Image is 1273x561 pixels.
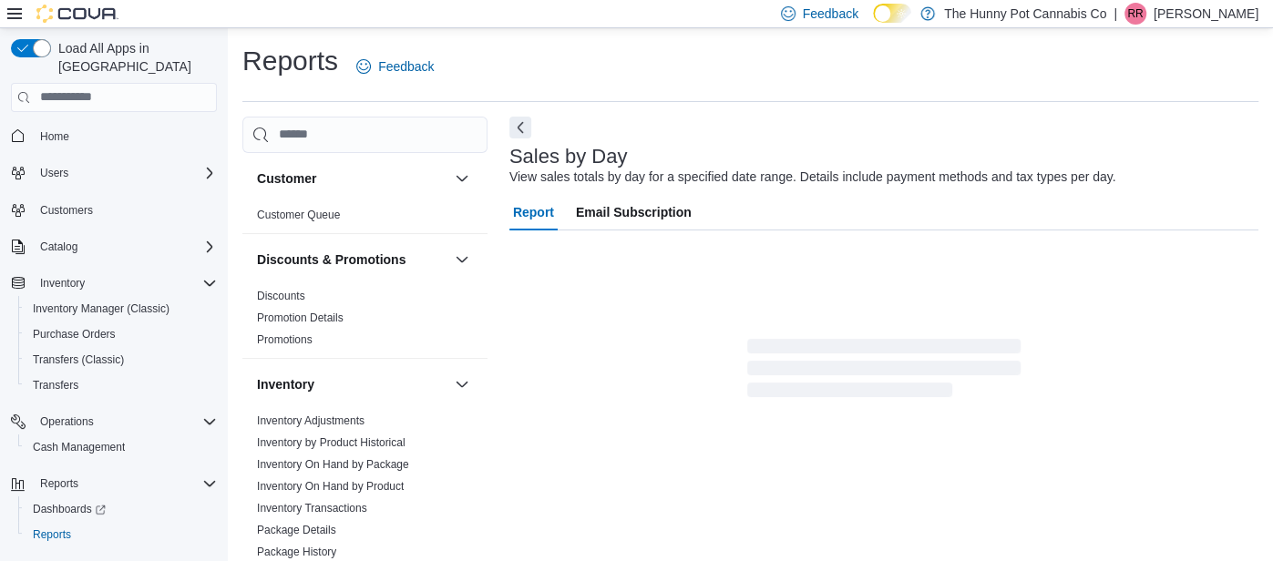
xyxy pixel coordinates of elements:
[33,527,71,542] span: Reports
[18,522,224,547] button: Reports
[18,372,224,398] button: Transfers
[378,57,434,76] span: Feedback
[257,480,404,493] a: Inventory On Hand by Product
[33,125,217,148] span: Home
[242,204,488,233] div: Customer
[33,327,116,342] span: Purchase Orders
[26,498,217,520] span: Dashboards
[257,208,340,222] span: Customer Queue
[349,48,441,85] a: Feedback
[33,473,86,495] button: Reports
[40,203,93,218] span: Customers
[40,240,77,254] span: Catalog
[26,323,123,345] a: Purchase Orders
[4,123,224,149] button: Home
[873,4,911,23] input: Dark Mode
[26,374,86,396] a: Transfers
[33,236,217,258] span: Catalog
[18,296,224,321] button: Inventory Manager (Classic)
[4,160,224,186] button: Users
[257,375,314,393] h3: Inventory
[26,323,217,345] span: Purchase Orders
[257,250,447,269] button: Discounts & Promotions
[242,285,488,358] div: Discounts & Promotions
[509,117,531,138] button: Next
[33,411,101,433] button: Operations
[40,129,69,144] span: Home
[873,23,874,24] span: Dark Mode
[26,436,217,458] span: Cash Management
[26,298,217,320] span: Inventory Manager (Classic)
[18,434,224,460] button: Cash Management
[33,440,125,454] span: Cash Management
[257,523,336,537] span: Package Details
[26,298,177,320] a: Inventory Manager (Classic)
[509,168,1116,187] div: View sales totals by day for a specified date range. Details include payment methods and tax type...
[26,524,78,546] a: Reports
[257,209,340,221] a: Customer Queue
[576,194,692,230] span: Email Subscription
[4,234,224,260] button: Catalog
[803,5,858,23] span: Feedback
[257,501,367,515] span: Inventory Transactions
[451,168,473,189] button: Customer
[451,249,473,270] button: Discounts & Promotions
[33,272,92,294] button: Inventory
[257,375,447,393] button: Inventory
[257,545,336,559] span: Package History
[257,435,406,450] span: Inventory by Product Historical
[40,476,78,491] span: Reports
[40,276,85,291] span: Inventory
[26,524,217,546] span: Reports
[33,378,78,393] span: Transfers
[26,436,132,458] a: Cash Management
[513,194,554,230] span: Report
[33,162,76,184] button: Users
[509,146,628,168] h3: Sales by Day
[40,414,94,429] span: Operations
[257,311,344,325] span: Promotion Details
[257,169,447,188] button: Customer
[257,169,316,188] h3: Customer
[257,333,313,346] a: Promotions
[33,272,217,294] span: Inventory
[33,352,124,367] span: Transfers (Classic)
[257,289,305,303] span: Discounts
[33,236,85,258] button: Catalog
[944,3,1106,25] p: The Hunny Pot Cannabis Co
[257,332,313,347] span: Promotions
[1154,3,1258,25] p: [PERSON_NAME]
[257,436,406,449] a: Inventory by Product Historical
[26,349,131,371] a: Transfers (Classic)
[257,250,406,269] h3: Discounts & Promotions
[33,411,217,433] span: Operations
[26,374,217,396] span: Transfers
[451,373,473,395] button: Inventory
[51,39,217,76] span: Load All Apps in [GEOGRAPHIC_DATA]
[1124,3,1146,25] div: Rebecca Reid
[33,162,217,184] span: Users
[4,197,224,223] button: Customers
[257,479,404,494] span: Inventory On Hand by Product
[257,524,336,536] a: Package Details
[257,311,344,324] a: Promotion Details
[257,414,364,427] a: Inventory Adjustments
[26,349,217,371] span: Transfers (Classic)
[33,199,100,221] a: Customers
[1127,3,1143,25] span: RR
[4,270,224,296] button: Inventory
[257,290,305,302] a: Discounts
[26,498,113,520] a: Dashboards
[257,546,336,558] a: Package History
[33,199,217,221] span: Customers
[257,413,364,428] span: Inventory Adjustments
[33,502,106,516] span: Dashboards
[36,5,118,23] img: Cova
[40,166,68,180] span: Users
[242,43,338,79] h1: Reports
[4,471,224,496] button: Reports
[33,126,77,148] a: Home
[1114,3,1117,25] p: |
[18,321,224,347] button: Purchase Orders
[4,409,224,434] button: Operations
